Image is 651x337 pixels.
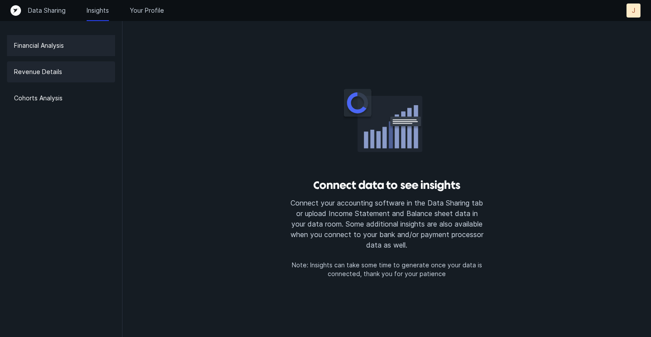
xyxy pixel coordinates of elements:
a: Your Profile [130,6,164,15]
a: Insights [87,6,109,15]
a: Revenue Details [7,61,115,82]
p: Note: Insights can take some time to generate once your data is connected, thank you for your pat... [289,261,485,278]
a: Data Sharing [28,6,66,15]
p: Revenue Details [14,67,62,77]
p: Connect your accounting software in the Data Sharing tab or upload Income Statement and Balance s... [289,198,485,250]
p: Cohorts Analysis [14,93,63,103]
a: Cohorts Analysis [7,88,115,109]
p: Financial Analysis [14,40,64,51]
p: J [632,6,635,15]
a: Financial Analysis [7,35,115,56]
h3: Connect data to see insights [289,178,485,192]
button: J [626,4,640,18]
